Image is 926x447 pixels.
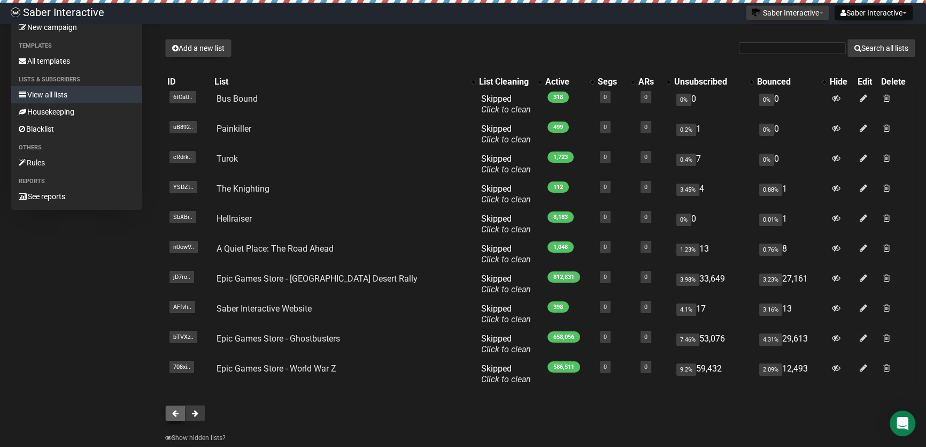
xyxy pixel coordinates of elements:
a: 0 [604,94,607,101]
th: Bounced: No sort applied, activate to apply an ascending sort [755,74,827,89]
span: nUowV.. [169,241,198,253]
td: 17 [672,299,755,329]
a: 0 [644,94,647,101]
a: 0 [604,334,607,340]
a: 0 [604,214,607,221]
a: Click to clean [481,374,531,384]
a: 0 [644,334,647,340]
span: 0% [759,124,774,136]
div: Open Intercom Messenger [890,411,915,436]
a: See reports [11,188,142,205]
span: 0% [759,94,774,106]
a: 0 [644,154,647,161]
a: Epic Games Store - [GEOGRAPHIC_DATA] Desert Rally [216,274,417,284]
li: Reports [11,175,142,188]
a: Click to clean [481,134,531,145]
a: A Quiet Place: The Road Ahead [216,244,333,254]
a: Rules [11,154,142,171]
span: 2.09% [759,363,782,376]
span: 499 [547,122,569,133]
span: 3.23% [759,274,782,286]
span: 1,723 [547,151,574,163]
img: ec1bccd4d48495f5e7d53d9a520ba7e5 [11,7,20,17]
span: bTVXz.. [169,331,197,343]
span: Skipped [481,304,531,324]
span: 1,048 [547,241,574,253]
a: 0 [644,363,647,370]
span: Skipped [481,94,531,115]
td: 1 [672,119,755,149]
td: 7 [672,149,755,179]
th: Edit: No sort applied, sorting is disabled [855,74,878,89]
div: Edit [857,77,876,87]
span: Skipped [481,244,531,264]
a: Bus Bound [216,94,257,104]
li: Lists & subscribers [11,73,142,86]
td: 33,649 [672,269,755,299]
span: Skipped [481,184,531,204]
a: 0 [604,244,607,251]
td: 29,613 [755,329,827,359]
li: Others [11,141,142,154]
span: 658,056 [547,331,580,343]
a: 0 [604,154,607,161]
a: 0 [604,184,607,191]
a: 0 [604,124,607,131]
span: 0.2% [676,124,696,136]
a: 0 [604,304,607,310]
button: Add a new list [165,39,231,57]
div: Bounced [757,77,816,87]
th: ID: No sort applied, sorting is disabled [165,74,212,89]
span: 8,183 [547,211,574,223]
div: Unsubscribed [674,77,745,87]
a: Epic Games Store - World War Z [216,363,336,374]
span: 4.1% [676,304,696,316]
a: New campaign [11,19,142,36]
th: Hide: No sort applied, sorting is disabled [828,74,855,89]
a: View all lists [11,86,142,103]
span: 0.4% [676,154,696,166]
span: Skipped [481,154,531,175]
div: Active [545,77,584,87]
th: Unsubscribed: No sort applied, activate to apply an ascending sort [672,74,755,89]
button: Search all lists [847,39,915,57]
th: Segs: No sort applied, activate to apply an ascending sort [596,74,636,89]
span: uB892.. [169,121,197,133]
span: cRdrk.. [169,151,196,163]
span: 0.01% [759,214,782,226]
a: Click to clean [481,344,531,354]
a: Blacklist [11,120,142,138]
span: Skipped [481,334,531,354]
div: List Cleaning [479,77,533,87]
a: Click to clean [481,194,531,204]
a: The Knighting [216,184,269,194]
a: 0 [644,124,647,131]
span: 708xi.. [169,361,194,373]
span: Skipped [481,274,531,294]
div: Delete [881,77,913,87]
a: 0 [644,274,647,281]
span: 7.46% [676,334,699,346]
span: 812,831 [547,271,580,283]
a: 0 [644,304,647,310]
div: Hide [830,77,853,87]
a: Housekeeping [11,103,142,120]
a: 0 [644,244,647,251]
td: 12,493 [755,359,827,389]
span: 0.76% [759,244,782,256]
td: 1 [755,209,827,239]
th: Delete: No sort applied, sorting is disabled [879,74,915,89]
a: Click to clean [481,224,531,234]
a: Click to clean [481,284,531,294]
span: 3.98% [676,274,699,286]
span: SbXBr.. [169,211,196,223]
td: 53,076 [672,329,755,359]
a: 0 [644,184,647,191]
a: Click to clean [481,314,531,324]
span: 9.2% [676,363,696,376]
a: Painkiller [216,124,251,134]
button: Saber Interactive [835,5,913,20]
span: YSDZt.. [169,181,197,193]
td: 27,161 [755,269,827,299]
span: 6tCaU.. [169,91,196,103]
